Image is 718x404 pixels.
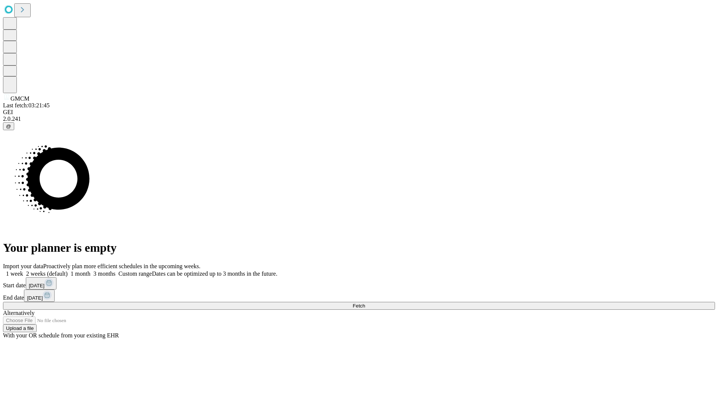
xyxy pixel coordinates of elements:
[71,270,90,277] span: 1 month
[119,270,152,277] span: Custom range
[6,270,23,277] span: 1 week
[152,270,277,277] span: Dates can be optimized up to 3 months in the future.
[26,277,56,290] button: [DATE]
[24,290,55,302] button: [DATE]
[3,290,715,302] div: End date
[3,102,50,108] span: Last fetch: 03:21:45
[6,123,11,129] span: @
[3,332,119,339] span: With your OR schedule from your existing EHR
[3,310,34,316] span: Alternatively
[353,303,365,309] span: Fetch
[3,122,14,130] button: @
[10,95,30,102] span: GMCM
[3,241,715,255] h1: Your planner is empty
[3,116,715,122] div: 2.0.241
[3,277,715,290] div: Start date
[3,324,37,332] button: Upload a file
[27,295,43,301] span: [DATE]
[3,263,43,269] span: Import your data
[43,263,200,269] span: Proactively plan more efficient schedules in the upcoming weeks.
[3,109,715,116] div: GEI
[3,302,715,310] button: Fetch
[26,270,68,277] span: 2 weeks (default)
[93,270,116,277] span: 3 months
[29,283,45,288] span: [DATE]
